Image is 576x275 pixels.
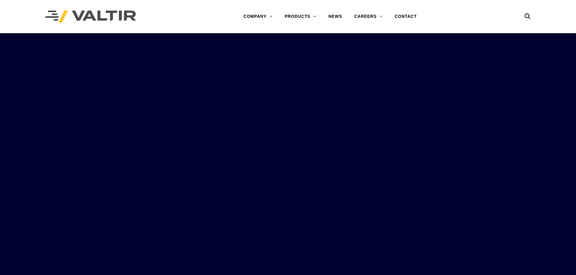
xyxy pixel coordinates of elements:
a: CAREERS [348,11,389,23]
a: PRODUCTS [278,11,322,23]
a: NEWS [322,11,348,23]
a: CONTACT [389,11,423,23]
img: Valtir [45,11,136,23]
a: COMPANY [237,11,278,23]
